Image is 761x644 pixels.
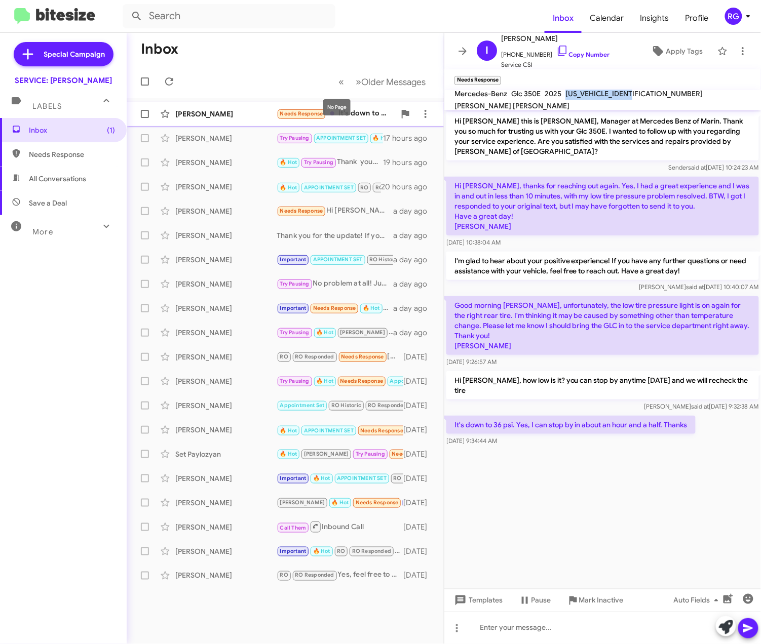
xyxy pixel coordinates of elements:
span: [DATE] 9:34:44 AM [446,437,497,445]
span: RO [280,572,288,579]
span: (1) [107,125,115,135]
div: 19 hours ago [383,157,436,168]
div: Thank you so much! [277,254,393,265]
span: 🔥 Hot [373,135,390,141]
span: APPOINTMENT SET [304,184,354,191]
div: [DATE] [403,546,436,556]
button: Templates [444,591,511,610]
span: Special Campaign [44,49,105,59]
span: Appointment Set [280,402,325,409]
div: [PERSON_NAME] [175,546,277,556]
p: Good morning [PERSON_NAME], unfortunately, the low tire pressure light is on again for the right ... [446,296,759,355]
a: Calendar [582,4,632,33]
div: Yes, feel free to drop by. Our advisors will assist you with this concern as soon as possible. [277,570,403,581]
span: Needs Response [280,208,323,214]
div: [DATE] [403,376,436,386]
span: Service CSI [501,60,610,70]
span: RO [360,184,368,191]
div: [PERSON_NAME] [175,522,277,532]
div: a day ago [393,255,436,265]
div: a day ago [393,279,436,289]
a: Copy Number [556,51,610,58]
div: [PERSON_NAME] [175,571,277,581]
div: [PERSON_NAME] [175,376,277,386]
div: [PERSON_NAME] [175,498,277,508]
div: Service A is done [277,448,403,460]
button: Next [350,71,432,92]
div: Hi [PERSON_NAME], it's [PERSON_NAME] left my car at the company for Service [PERSON_NAME] is assi... [277,497,403,508]
div: [DATE] [403,498,436,508]
div: [PERSON_NAME] [175,157,277,168]
span: Insights [632,4,677,33]
span: 🔥 Hot [316,378,333,384]
div: Inbound Call [277,423,403,436]
nav: Page navigation example [333,71,432,92]
div: Thank you for letting me know, feel free to text me on here when you are ready. [277,156,383,168]
div: Inbound Call [277,180,381,193]
span: Try Pausing [304,159,333,166]
span: Try Pausing [356,451,385,457]
span: APPOINTMENT SET [337,475,387,481]
span: [DATE] 10:38:04 AM [446,238,501,246]
button: Auto Fields [666,591,731,610]
div: 17 hours ago [383,133,436,143]
span: Mercedes-Benz [454,89,507,98]
span: » [356,75,361,88]
a: Profile [677,4,716,33]
span: I [485,43,488,59]
p: I'm glad to hear about your positive experience! If you have any further questions or need assist... [446,252,759,280]
span: Needs Response [392,451,435,457]
span: Appointment Set [390,378,435,384]
div: [PERSON_NAME] [175,473,277,484]
div: [PERSON_NAME] [175,182,277,192]
div: a day ago [393,303,436,313]
span: Try Pausing [280,135,310,141]
div: [DATE] [403,473,436,484]
span: Needs Response [341,353,384,360]
span: [PERSON_NAME] [280,499,325,506]
span: RO Responded [375,184,414,191]
div: [PERSON_NAME] [175,109,277,119]
span: Apply Tags [666,42,703,60]
span: More [32,227,53,236]
span: [US_VEHICLE_IDENTIFICATION_NUMBER] [565,89,703,98]
span: [PERSON_NAME] [304,451,349,457]
div: Perfect. Cheers! [277,375,403,387]
button: RG [716,8,750,25]
div: Set Paylozyan [175,449,277,459]
div: Thanks. [277,132,383,144]
span: [PERSON_NAME] [DATE] 10:40:07 AM [639,283,759,291]
div: [PERSON_NAME] [175,279,277,289]
span: APPOINTMENT SET [316,135,366,141]
div: [PERSON_NAME] [175,206,277,216]
span: Glc 350E [511,89,541,98]
span: Needs Response [29,149,115,159]
div: RG [725,8,742,25]
div: [DATE] [403,425,436,435]
div: [PERSON_NAME] [175,255,277,265]
div: a day ago [393,328,436,338]
span: Needs Response [313,305,356,311]
span: Call Them [280,525,307,531]
span: RO Historic [369,256,399,263]
small: Needs Response [454,76,501,85]
div: [DATE] [403,522,436,532]
div: Good news, we can extend the flash sale for you. I’d be happy to reserve an appointment with a co... [277,327,393,338]
button: Apply Tags [640,42,712,60]
span: RO Responded [352,548,391,554]
div: No Page [323,99,351,115]
span: Older Messages [361,76,426,88]
span: [PERSON_NAME] [PERSON_NAME] [454,101,569,110]
span: Important [280,256,307,263]
span: Auto Fields [674,591,722,610]
p: It's down to 36 psi. Yes, I can stop by in about an hour and a half. Thanks [446,416,696,434]
span: RO Responded Historic [368,402,429,409]
span: [PHONE_NUMBER] [501,45,610,60]
span: RO [280,353,288,360]
span: Inbox [545,4,582,33]
span: Mark Inactive [579,591,624,610]
div: [DATE] [403,352,436,362]
div: Thank you for the update! If you need assistance with anything else or have questions in the futu... [277,230,393,240]
span: Save a Deal [29,198,67,208]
